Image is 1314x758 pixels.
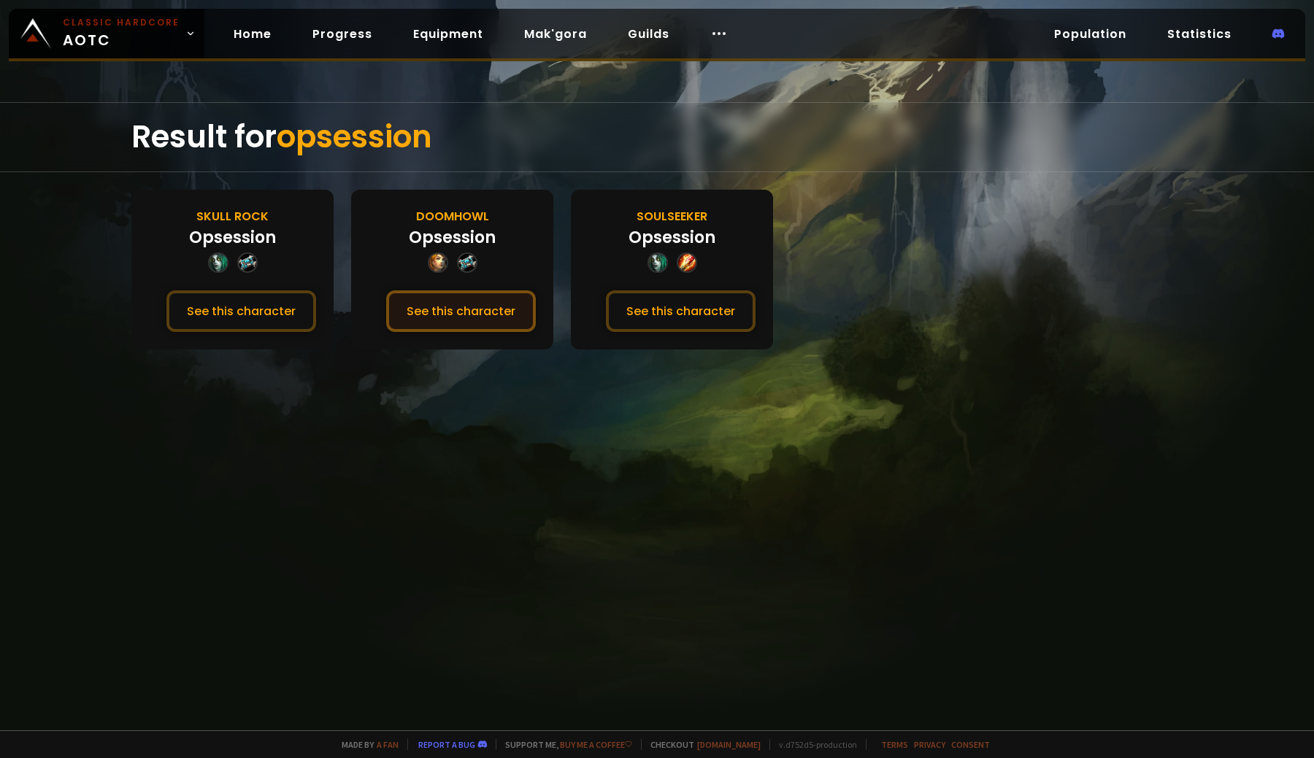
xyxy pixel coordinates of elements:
[418,739,475,750] a: Report a bug
[196,207,269,225] div: Skull Rock
[401,19,495,49] a: Equipment
[769,739,857,750] span: v. d752d5 - production
[697,739,761,750] a: [DOMAIN_NAME]
[951,739,990,750] a: Consent
[333,739,399,750] span: Made by
[416,207,489,225] div: Doomhowl
[881,739,908,750] a: Terms
[616,19,681,49] a: Guilds
[914,739,945,750] a: Privacy
[277,115,432,158] span: opsession
[131,103,1183,171] div: Result for
[512,19,599,49] a: Mak'gora
[377,739,399,750] a: a fan
[189,225,276,250] div: Opsession
[409,225,496,250] div: Opsession
[9,9,204,58] a: Classic HardcoreAOTC
[166,290,316,332] button: See this character
[560,739,632,750] a: Buy me a coffee
[63,16,180,29] small: Classic Hardcore
[301,19,384,49] a: Progress
[1156,19,1243,49] a: Statistics
[629,225,715,250] div: Opsession
[496,739,632,750] span: Support me,
[222,19,283,49] a: Home
[1042,19,1138,49] a: Population
[641,739,761,750] span: Checkout
[63,16,180,51] span: AOTC
[386,290,536,332] button: See this character
[637,207,707,225] div: Soulseeker
[606,290,756,332] button: See this character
